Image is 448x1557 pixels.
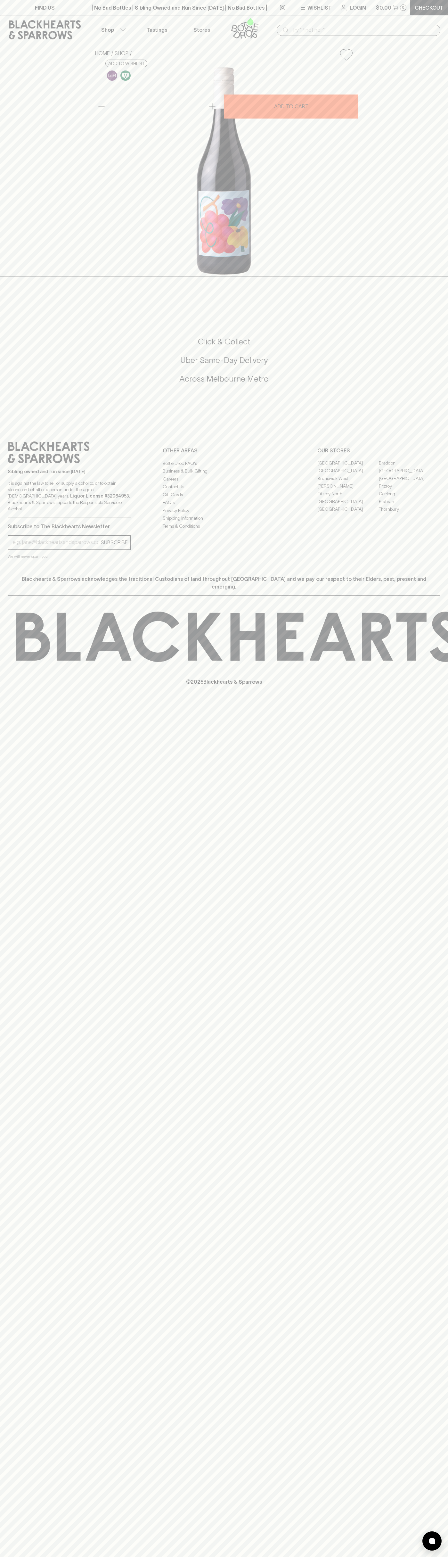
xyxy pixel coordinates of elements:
[274,103,308,110] p: ADD TO CART
[105,60,147,67] button: Add to wishlist
[163,507,286,514] a: Privacy Policy
[119,69,132,82] a: Made without the use of any animal products.
[120,70,131,81] img: Vegan
[134,15,179,44] a: Tastings
[163,483,286,491] a: Contact Us
[8,553,131,560] p: We will never spam you
[8,480,131,512] p: It is against the law to sell or supply alcohol to, or to obtain alcohol on behalf of a person un...
[317,490,379,498] a: Fitzroy North
[317,467,379,475] a: [GEOGRAPHIC_DATA]
[163,459,286,467] a: Bottle Drop FAQ's
[379,467,440,475] a: [GEOGRAPHIC_DATA]
[379,490,440,498] a: Geelong
[95,50,110,56] a: HOME
[317,447,440,454] p: OUR STORES
[163,475,286,483] a: Careers
[317,498,379,506] a: [GEOGRAPHIC_DATA]
[13,537,98,548] input: e.g. jane@blackheartsandsparrows.com.au
[90,15,135,44] button: Shop
[163,499,286,507] a: FAQ's
[115,50,128,56] a: SHOP
[307,4,332,12] p: Wishlist
[317,482,379,490] a: [PERSON_NAME]
[179,15,224,44] a: Stores
[317,475,379,482] a: Brunswick West
[350,4,366,12] p: Login
[163,522,286,530] a: Terms & Conditions
[98,536,130,549] button: SUBSCRIBE
[8,336,440,347] h5: Click & Collect
[379,475,440,482] a: [GEOGRAPHIC_DATA]
[90,66,358,276] img: 39066.png
[379,498,440,506] a: Prahran
[379,482,440,490] a: Fitzroy
[101,539,128,546] p: SUBSCRIBE
[376,4,391,12] p: $0.00
[35,4,55,12] p: FIND US
[292,25,435,35] input: Try "Pinot noir"
[101,26,114,34] p: Shop
[402,6,404,9] p: 0
[379,506,440,513] a: Thornbury
[193,26,210,34] p: Stores
[12,575,436,590] p: Blackhearts & Sparrows acknowledges the traditional Custodians of land throughout [GEOGRAPHIC_DAT...
[379,459,440,467] a: Braddon
[163,447,286,454] p: OTHER AREAS
[8,311,440,418] div: Call to action block
[415,4,444,12] p: Checkout
[8,374,440,384] h5: Across Melbourne Metro
[317,506,379,513] a: [GEOGRAPHIC_DATA]
[338,47,355,63] button: Add to wishlist
[8,523,131,530] p: Subscribe to The Blackhearts Newsletter
[8,468,131,475] p: Sibling owned and run since [DATE]
[107,70,117,81] img: Lo-Fi
[147,26,167,34] p: Tastings
[429,1538,435,1544] img: bubble-icon
[163,467,286,475] a: Business & Bulk Gifting
[8,355,440,366] h5: Uber Same-Day Delivery
[317,459,379,467] a: [GEOGRAPHIC_DATA]
[163,491,286,498] a: Gift Cards
[70,493,129,498] strong: Liquor License #32064953
[105,69,119,82] a: Some may call it natural, others minimum intervention, either way, it’s hands off & maybe even a ...
[224,95,358,119] button: ADD TO CART
[163,515,286,522] a: Shipping Information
